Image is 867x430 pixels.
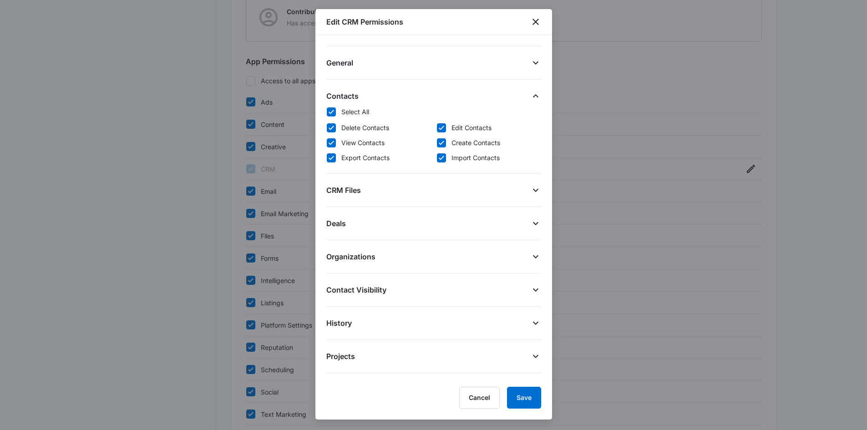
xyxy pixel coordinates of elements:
span: Organizations [326,251,375,262]
span: Deals [326,218,346,229]
label: Import Contacts [436,153,541,162]
button: Save [507,387,541,409]
button: CRM Files [326,174,541,196]
label: Select All [326,107,541,116]
button: Deals [326,207,541,229]
button: General [326,46,541,68]
button: Tasks [326,373,541,395]
button: Contact Visibility [326,273,541,295]
span: History [326,318,352,329]
label: Export Contacts [326,153,431,162]
label: View Contacts [326,138,431,147]
span: Contacts [326,91,359,101]
label: Create Contacts [436,138,541,147]
span: Projects [326,351,355,362]
label: Delete Contacts [326,123,431,132]
button: Projects [326,340,541,362]
button: History [326,307,541,329]
span: Contact Visibility [326,284,386,295]
button: Contacts [326,80,541,101]
button: Organizations [326,240,541,262]
span: General [326,57,353,68]
label: Edit Contacts [436,123,541,132]
span: CRM Files [326,185,361,196]
button: close [530,16,541,27]
h1: Edit CRM Permissions [326,16,403,27]
button: Cancel [459,387,500,409]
